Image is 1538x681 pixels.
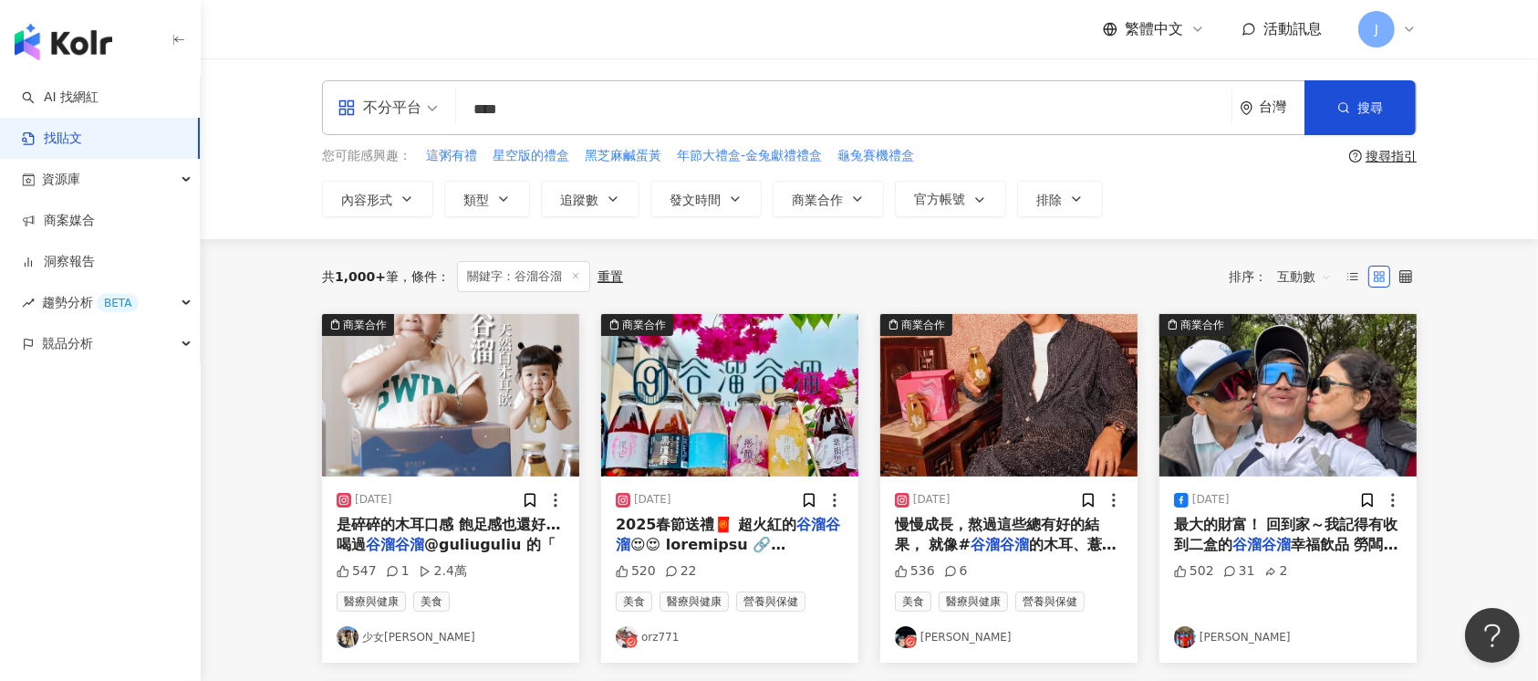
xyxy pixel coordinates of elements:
[444,181,530,217] button: 類型
[338,99,356,117] span: appstore
[425,146,478,166] button: 這粥有禮
[1015,592,1085,612] span: 營養與保健
[1264,562,1288,581] div: 2
[913,492,951,508] div: [DATE]
[939,592,1008,612] span: 醫療與健康
[1263,20,1322,37] span: 活動訊息
[1366,149,1417,163] div: 搜尋指引
[22,253,95,271] a: 洞察報告
[880,314,1138,477] button: 商業合作
[895,562,935,581] div: 536
[792,193,843,207] span: 商業合作
[42,282,139,323] span: 趨勢分析
[337,562,377,581] div: 547
[42,323,93,364] span: 競品分析
[914,192,965,206] span: 官方帳號
[1159,314,1417,477] img: post-image
[1174,626,1196,648] img: KOL Avatar
[15,24,112,60] img: logo
[1375,19,1378,39] span: J
[1259,100,1304,115] div: 台灣
[1125,19,1183,39] span: 繁體中文
[676,146,823,166] button: 年節大禮盒-金兔獻禮禮盒
[634,492,671,508] div: [DATE]
[773,181,884,217] button: 商業合作
[1277,262,1332,291] span: 互動數
[1174,562,1214,581] div: 502
[337,626,359,648] img: KOL Avatar
[944,562,968,581] div: 6
[895,626,1123,648] a: KOL Avatar[PERSON_NAME]
[1357,100,1383,115] span: 搜尋
[895,626,917,648] img: KOL Avatar
[901,316,945,334] div: 商業合作
[457,261,590,292] span: 關鍵字：谷溜谷溜
[560,193,598,207] span: 追蹤數
[616,516,840,553] mark: 谷溜谷溜
[413,592,450,612] span: 美食
[677,147,822,165] span: 年節大禮盒-金兔獻禮禮盒
[322,181,433,217] button: 內容形式
[97,294,139,312] div: BETA
[1465,608,1520,663] iframe: Help Scout Beacon - Open
[335,269,386,284] span: 1,000+
[337,516,561,553] span: 是碎碎的木耳口感 飽足感也還好… 喝過
[1036,193,1062,207] span: 排除
[341,193,392,207] span: 內容形式
[601,314,858,477] button: 商業合作
[665,562,697,581] div: 22
[598,269,623,284] div: 重置
[837,146,915,166] button: 龜兔賽機禮盒
[1229,262,1342,291] div: 排序：
[541,181,639,217] button: 追蹤數
[337,592,406,612] span: 醫療與健康
[1349,150,1362,162] span: question-circle
[463,193,489,207] span: 類型
[338,93,421,122] div: 不分平台
[386,562,410,581] div: 1
[322,147,411,165] span: 您可能感興趣：
[895,181,1006,217] button: 官方帳號
[1223,562,1255,581] div: 31
[736,592,805,612] span: 營養與保健
[895,536,1117,573] span: 的木耳、薏仁等食材，熟成的時間
[616,592,652,612] span: 美食
[1174,626,1402,648] a: KOL Avatar[PERSON_NAME]
[650,181,762,217] button: 發文時間
[660,592,729,612] span: 醫療與健康
[1180,316,1224,334] div: 商業合作
[1174,516,1398,553] span: 最大的財富！ 回到家～我記得有收到二盒的
[22,89,99,107] a: searchAI 找網紅
[492,146,570,166] button: 星空版的禮盒
[343,316,387,334] div: 商業合作
[622,316,666,334] div: 商業合作
[880,314,1138,477] img: post-image
[22,130,82,148] a: 找貼文
[22,297,35,309] span: rise
[322,314,579,477] img: post-image
[322,269,399,284] div: 共 筆
[670,193,721,207] span: 發文時間
[42,159,80,200] span: 資源庫
[366,536,424,553] mark: 谷溜谷溜
[337,626,565,648] a: KOL Avatar少女[PERSON_NAME]
[419,562,467,581] div: 2.4萬
[1240,101,1253,115] span: environment
[355,492,392,508] div: [DATE]
[424,536,556,553] span: @guliuguliu 的「
[616,562,656,581] div: 520
[322,314,579,477] button: 商業合作
[22,212,95,230] a: 商案媒合
[971,536,1029,553] mark: 谷溜谷溜
[426,147,477,165] span: 這粥有禮
[1017,181,1103,217] button: 排除
[895,592,931,612] span: 美食
[601,314,858,477] img: post-image
[616,516,796,533] span: 2025春節送禮🧧 超火紅的
[493,147,569,165] span: 星空版的禮盒
[1174,536,1398,573] span: 幸福飲品 勞闆優質好物推薦母親
[1192,492,1230,508] div: [DATE]
[616,626,844,648] a: KOL Avatarorz771
[399,269,450,284] span: 條件 ：
[1232,536,1291,553] mark: 谷溜谷溜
